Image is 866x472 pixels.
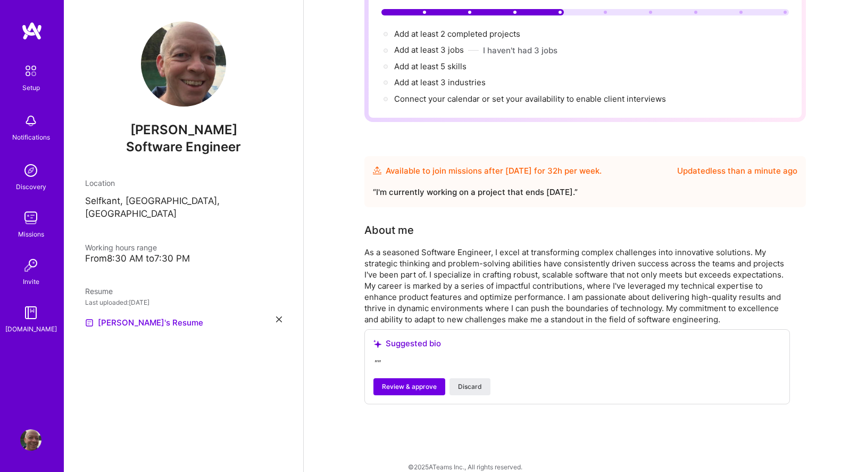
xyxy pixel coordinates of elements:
[276,316,282,322] i: icon Close
[12,132,50,143] div: Notifications
[373,338,781,349] div: Suggested bio
[18,229,44,240] div: Missions
[85,122,282,138] span: [PERSON_NAME]
[18,429,44,451] a: User Avatar
[23,276,39,287] div: Invite
[394,45,464,55] span: Add at least 3 jobs
[85,243,157,252] span: Working hours range
[449,378,490,395] button: Discard
[22,82,40,93] div: Setup
[141,21,226,107] img: User Avatar
[547,166,557,176] span: 32
[373,340,381,348] i: icon SuggestedTeams
[85,195,282,221] p: Selfkant, [GEOGRAPHIC_DATA], [GEOGRAPHIC_DATA]
[5,323,57,335] div: [DOMAIN_NAME]
[382,382,437,392] span: Review & approve
[364,222,414,238] div: Tell us a little about yourself
[85,287,113,296] span: Resume
[20,160,41,181] img: discovery
[364,222,414,238] div: About me
[85,297,282,308] div: Last uploaded: [DATE]
[394,94,666,104] span: Connect your calendar or set your availability to enable client interviews
[386,165,602,177] div: Available to join missions after [DATE] for h per week .
[21,21,43,40] img: logo
[85,177,282,189] div: Location
[16,181,46,192] div: Discovery
[20,255,41,276] img: Invite
[85,319,94,327] img: Resume
[20,302,41,323] img: guide book
[373,357,781,370] div: " "
[20,110,41,132] img: bell
[85,316,203,329] a: [PERSON_NAME]'s Resume
[373,186,797,199] div: “ I'm currently working on a project that ends [DATE]. ”
[394,61,467,71] span: Add at least 5 skills
[20,207,41,229] img: teamwork
[364,247,790,325] div: As a seasoned Software Engineer, I excel at transforming complex challenges into innovative solut...
[373,378,445,395] button: Review & approve
[20,429,41,451] img: User Avatar
[394,29,520,39] span: Add at least 2 completed projects
[85,253,282,264] div: From 8:30 AM to 7:30 PM
[373,166,381,175] img: Availability
[483,45,557,56] button: I haven't had 3 jobs
[458,382,482,392] span: Discard
[677,165,797,177] div: Updated less than a minute ago
[126,139,241,154] span: Software Engineer
[20,60,42,82] img: setup
[394,77,486,87] span: Add at least 3 industries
